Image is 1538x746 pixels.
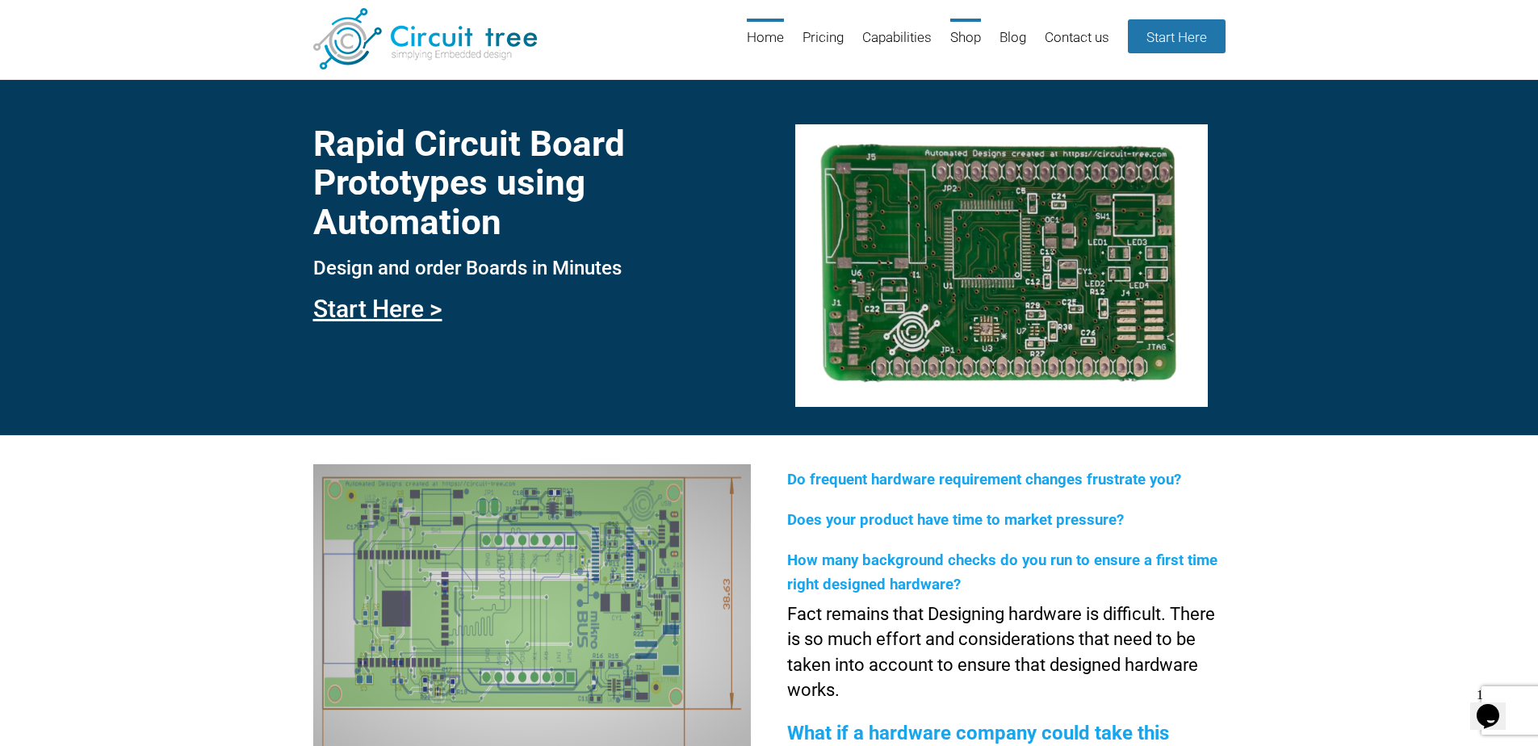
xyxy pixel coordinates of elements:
h3: Design and order Boards in Minutes [313,258,751,279]
a: Pricing [803,19,844,71]
span: Does your product have time to market pressure? [787,511,1124,529]
a: Shop [950,19,981,71]
span: Do frequent hardware requirement changes frustrate you? [787,471,1181,488]
a: Blog [999,19,1026,71]
span: How many background checks do you run to ensure a first time right designed hardware? [787,551,1217,593]
a: Contact us [1045,19,1109,71]
a: Start Here > [313,295,442,323]
a: Capabilities [862,19,932,71]
iframe: chat widget [1470,681,1522,730]
h1: Rapid Circuit Board Prototypes using Automation [313,124,751,241]
a: Start Here [1128,19,1226,53]
p: Fact remains that Designing hardware is difficult. There is so much effort and considerations tha... [787,601,1225,703]
img: Circuit Tree [313,8,537,69]
a: Home [747,19,784,71]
